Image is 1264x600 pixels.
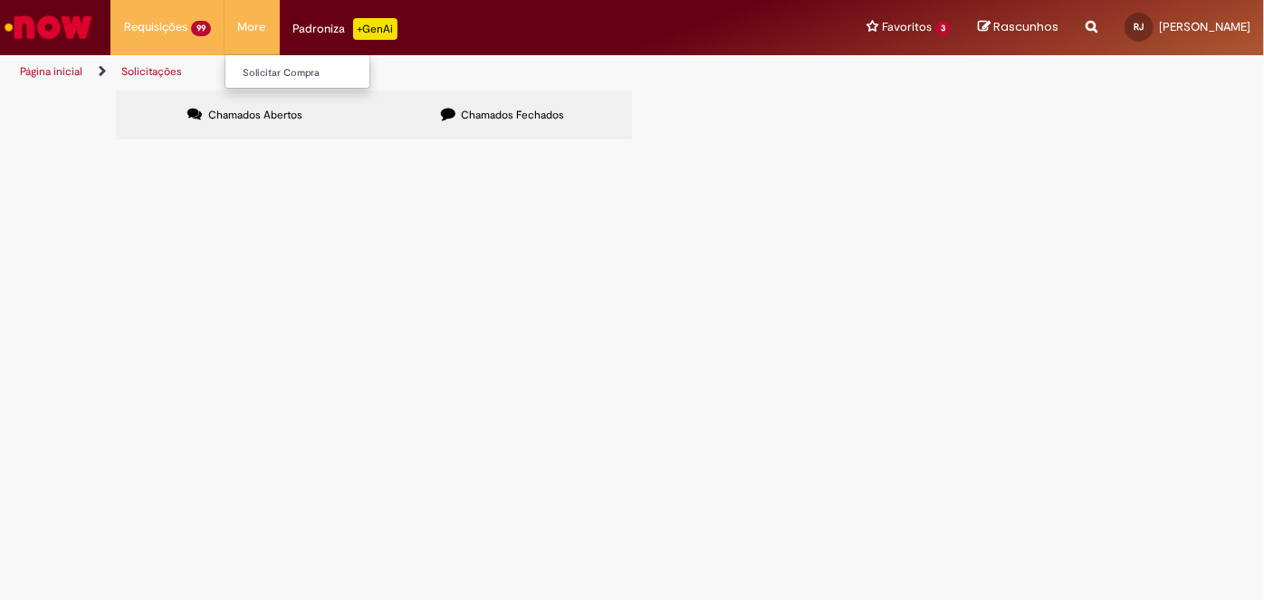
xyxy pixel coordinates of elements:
span: Chamados Fechados [462,108,565,122]
a: Rascunhos [978,19,1058,36]
span: 99 [191,21,211,36]
span: [PERSON_NAME] [1159,19,1250,34]
div: Padroniza [293,18,397,40]
a: Solicitar Compra [225,63,425,83]
span: 3 [935,21,951,36]
a: Página inicial [20,64,82,79]
span: Chamados Abertos [208,108,302,122]
a: Solicitações [121,64,182,79]
span: RJ [1135,21,1144,33]
ul: Trilhas de página [14,55,829,89]
img: ServiceNow [2,9,95,45]
ul: More [225,54,370,89]
span: Favoritos [882,18,932,36]
p: +GenAi [353,18,397,40]
span: More [238,18,266,36]
span: Rascunhos [993,18,1058,35]
span: Requisições [124,18,187,36]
